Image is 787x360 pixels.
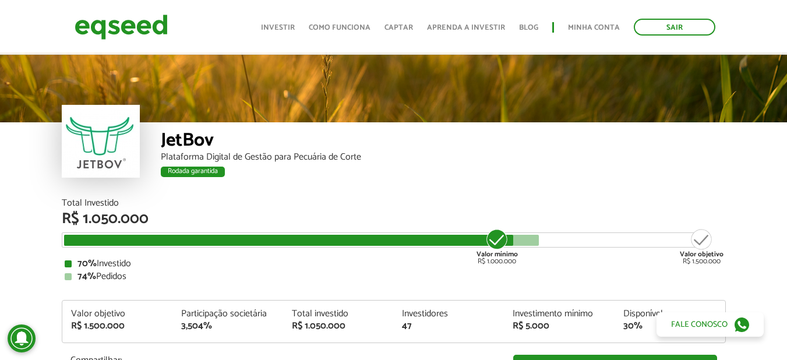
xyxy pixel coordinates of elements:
div: 3,504% [181,322,274,331]
a: Fale conosco [657,312,764,337]
a: Minha conta [568,24,620,31]
div: Disponível [623,309,717,319]
a: Investir [261,24,295,31]
strong: Valor objetivo [680,249,724,260]
div: R$ 1.500.000 [71,322,164,331]
a: Aprenda a investir [427,24,505,31]
div: Investido [65,259,723,269]
div: R$ 1.000.000 [475,228,519,265]
div: Participação societária [181,309,274,319]
a: Captar [384,24,413,31]
a: Sair [634,19,715,36]
img: EqSeed [75,12,168,43]
div: R$ 1.500.000 [680,228,724,265]
a: Blog [519,24,538,31]
strong: 74% [77,269,96,284]
div: Valor objetivo [71,309,164,319]
div: Pedidos [65,272,723,281]
div: Investidores [402,309,495,319]
div: Plataforma Digital de Gestão para Pecuária de Corte [161,153,726,162]
div: Total Investido [62,199,726,208]
div: Total investido [292,309,385,319]
div: Investimento mínimo [513,309,606,319]
a: Como funciona [309,24,370,31]
strong: Valor mínimo [477,249,518,260]
div: Rodada garantida [161,167,225,177]
div: JetBov [161,131,726,153]
div: R$ 1.050.000 [292,322,385,331]
div: 47 [402,322,495,331]
strong: 70% [77,256,97,271]
div: R$ 1.050.000 [62,211,726,227]
div: R$ 5.000 [513,322,606,331]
